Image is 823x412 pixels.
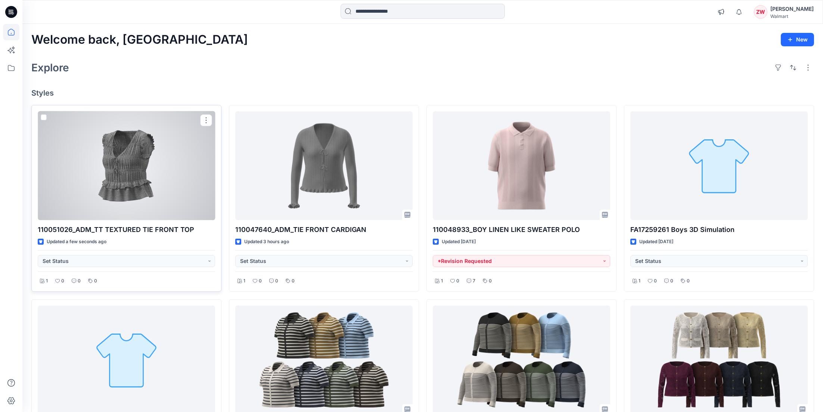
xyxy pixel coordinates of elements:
[31,33,248,47] h2: Welcome back, [GEOGRAPHIC_DATA]
[489,277,492,285] p: 0
[292,277,295,285] p: 0
[442,238,476,246] p: Updated [DATE]
[243,277,245,285] p: 1
[244,238,289,246] p: Updated 3 hours ago
[687,277,690,285] p: 0
[754,5,767,19] div: ZW
[38,224,215,235] p: 110051026_ADM_TT TEXTURED TIE FRONT TOP
[456,277,459,285] p: 0
[770,13,814,19] div: Walmart
[259,277,262,285] p: 0
[630,224,808,235] p: FA17259261 Boys 3D Simulation
[654,277,657,285] p: 0
[781,33,814,46] button: New
[46,277,48,285] p: 1
[235,111,413,220] a: 110047640_ADM_TIE FRONT CARDIGAN
[61,277,64,285] p: 0
[94,277,97,285] p: 0
[433,111,610,220] a: 110048933_BOY LINEN LIKE SWEATER POLO
[630,111,808,220] a: FA17259261 Boys 3D Simulation
[31,89,814,97] h4: Styles
[770,4,814,13] div: [PERSON_NAME]
[473,277,475,285] p: 7
[441,277,443,285] p: 1
[38,111,215,220] a: 110051026_ADM_TT TEXTURED TIE FRONT TOP
[31,62,69,74] h2: Explore
[639,238,673,246] p: Updated [DATE]
[235,224,413,235] p: 110047640_ADM_TIE FRONT CARDIGAN
[639,277,640,285] p: 1
[433,224,610,235] p: 110048933_BOY LINEN LIKE SWEATER POLO
[47,238,106,246] p: Updated a few seconds ago
[670,277,673,285] p: 0
[275,277,278,285] p: 0
[78,277,81,285] p: 0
